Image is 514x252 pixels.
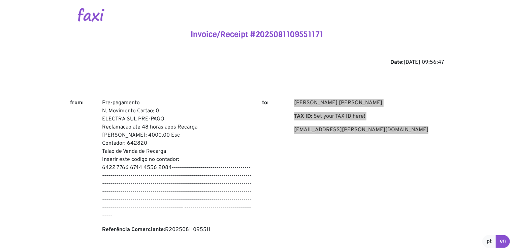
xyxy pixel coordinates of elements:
p: R20250811095511 [102,226,252,234]
p: [PERSON_NAME] [PERSON_NAME] [294,99,444,107]
div: [DATE] 09:56:47 [70,58,444,66]
a: pt [482,235,496,248]
p: Pre-pagamento N. Movimento Cartao: 0 ELECTRA SUL PRE-PAGO Reclamacao ate 48 horas apos Recarga [P... [102,99,252,220]
b: Referência Comerciante: [102,226,165,233]
h4: Invoice/Receipt #2025081109551171 [70,30,444,39]
b: Date: [390,59,404,66]
b: TAX ID: [294,113,312,120]
b: from: [70,100,84,106]
a: Set your TAX ID here! [314,113,365,120]
a: en [496,235,510,248]
b: to: [262,100,268,106]
p: [EMAIL_ADDRESS][PERSON_NAME][DOMAIN_NAME] [294,126,444,134]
